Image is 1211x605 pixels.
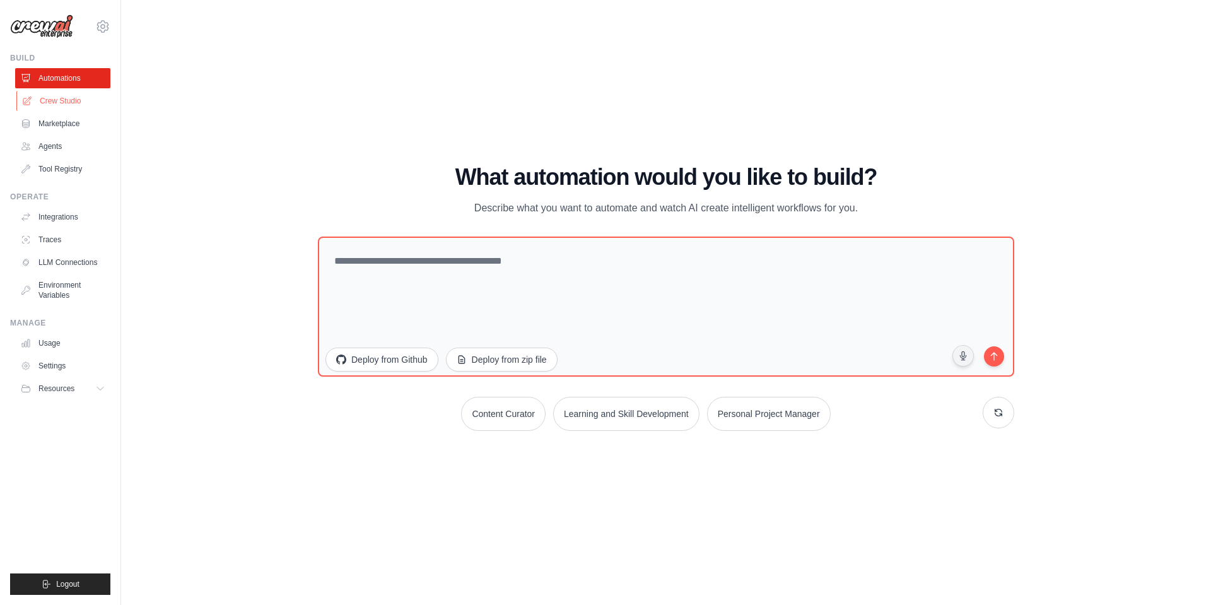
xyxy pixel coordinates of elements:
div: Operate [10,192,110,202]
button: Deploy from zip file [446,348,558,372]
img: Logo [10,15,73,38]
a: LLM Connections [15,252,110,273]
h1: What automation would you like to build? [318,165,1014,190]
p: Describe what you want to automate and watch AI create intelligent workflows for you. [454,200,878,216]
a: Settings [15,356,110,376]
button: Resources [15,379,110,399]
a: Crew Studio [16,91,112,111]
a: Automations [15,68,110,88]
span: Resources [38,384,74,394]
a: Integrations [15,207,110,227]
a: Traces [15,230,110,250]
span: Logout [56,579,79,589]
a: Marketplace [15,114,110,134]
a: Tool Registry [15,159,110,179]
button: Deploy from Github [325,348,438,372]
a: Agents [15,136,110,156]
div: Manage [10,318,110,328]
div: Build [10,53,110,63]
button: Logout [10,573,110,595]
a: Environment Variables [15,275,110,305]
button: Content Curator [461,397,546,431]
button: Personal Project Manager [707,397,831,431]
button: Learning and Skill Development [553,397,699,431]
a: Usage [15,333,110,353]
